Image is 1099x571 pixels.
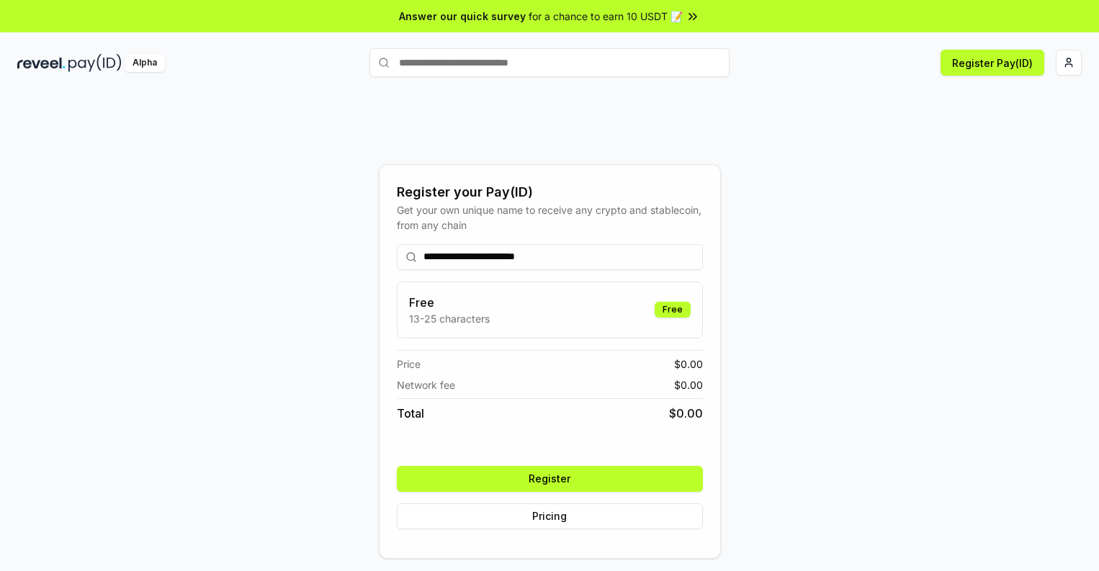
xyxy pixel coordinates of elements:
[409,294,490,311] h3: Free
[397,405,424,422] span: Total
[125,54,165,72] div: Alpha
[397,182,703,202] div: Register your Pay(ID)
[529,9,683,24] span: for a chance to earn 10 USDT 📝
[409,311,490,326] p: 13-25 characters
[68,54,122,72] img: pay_id
[655,302,691,318] div: Free
[941,50,1044,76] button: Register Pay(ID)
[674,356,703,372] span: $ 0.00
[397,202,703,233] div: Get your own unique name to receive any crypto and stablecoin, from any chain
[669,405,703,422] span: $ 0.00
[397,356,421,372] span: Price
[397,466,703,492] button: Register
[397,377,455,392] span: Network fee
[674,377,703,392] span: $ 0.00
[397,503,703,529] button: Pricing
[399,9,526,24] span: Answer our quick survey
[17,54,66,72] img: reveel_dark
